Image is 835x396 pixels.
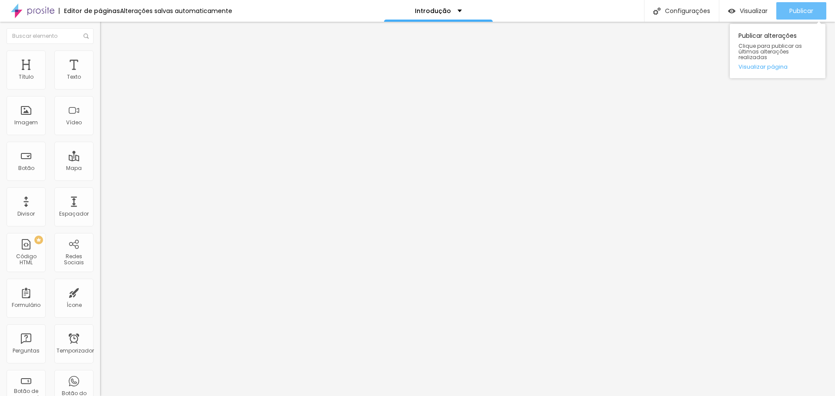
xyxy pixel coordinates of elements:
[57,347,94,354] font: Temporizador
[120,7,232,15] font: Alterações salvas automaticamente
[64,7,120,15] font: Editor de páginas
[67,301,82,309] font: Ícone
[738,64,817,70] a: Visualizar página
[66,164,82,172] font: Mapa
[16,253,37,266] font: Código HTML
[18,164,34,172] font: Botão
[66,119,82,126] font: Vídeo
[64,253,84,266] font: Redes Sociais
[738,31,797,40] font: Publicar alterações
[19,73,33,80] font: Título
[7,28,94,44] input: Buscar elemento
[17,210,35,217] font: Divisor
[100,22,835,396] iframe: Editor
[738,42,802,61] font: Clique para publicar as últimas alterações realizadas
[653,7,661,15] img: Ícone
[12,301,40,309] font: Formulário
[728,7,735,15] img: view-1.svg
[738,63,788,71] font: Visualizar página
[776,2,826,20] button: Publicar
[789,7,813,15] font: Publicar
[740,7,768,15] font: Visualizar
[665,7,710,15] font: Configurações
[14,119,38,126] font: Imagem
[415,7,451,15] font: Introdução
[719,2,776,20] button: Visualizar
[67,73,81,80] font: Texto
[83,33,89,39] img: Ícone
[13,347,40,354] font: Perguntas
[59,210,89,217] font: Espaçador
